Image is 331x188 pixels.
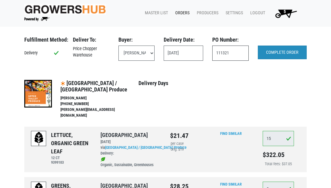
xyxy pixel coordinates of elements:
span: [GEOGRAPHIC_DATA] / [GEOGRAPHIC_DATA] Produce [60,80,127,93]
div: per case [170,141,184,147]
li: [PERSON_NAME] [60,95,138,101]
h4: Delivery Days [138,80,199,87]
a: Settings [221,7,245,19]
div: Organic, Sustainable, Greenhouses [101,156,161,168]
span: 5 [284,9,286,14]
h3: Buyer: [118,36,155,43]
div: $21.47 [170,131,184,141]
div: orig. $19 [170,147,184,152]
div: Price Chopper Warehouse [68,46,114,59]
img: leaf-e5c59151409436ccce96b2ca1b28e03c.png [101,157,105,162]
li: [PHONE_NUMBER] [60,101,138,107]
a: Find Similar [220,182,242,186]
img: original-fc7597fdc6adbb9d0e2ae620e786d1a2.jpg [24,4,106,15]
input: Qty [263,131,294,146]
h3: Deliver To: [73,36,109,43]
img: Cart [272,7,299,19]
h5: $322.05 [263,151,294,159]
a: [GEOGRAPHIC_DATA] [101,132,148,138]
a: 5 [268,7,302,19]
img: Powered by Big Wheelbarrow [24,17,49,21]
h6: 12 CT [51,156,91,160]
div: [DATE] [101,139,161,145]
a: Master List [140,7,170,19]
a: Logout [245,7,268,19]
a: Find Similar [220,131,242,136]
div: Total fees: $37.05 [263,161,294,167]
li: [PERSON_NAME][EMAIL_ADDRESS][DOMAIN_NAME] [60,107,138,118]
img: icon-17c1cd160ff821739f900b4391806256.png [60,81,65,86]
input: COMPLETE ORDER [258,46,307,60]
div: Delivery: [101,151,161,156]
input: Select Date [164,46,203,61]
a: Producers [192,7,221,19]
div: via [101,145,161,156]
h3: PO Number: [212,36,249,43]
a: [GEOGRAPHIC_DATA] / [GEOGRAPHIC_DATA] Produce [105,145,186,150]
img: placeholder-variety-43d6402dacf2d531de610a020419775a.svg [31,131,46,146]
h6: 9399103 [51,160,91,165]
h3: Delivery Date: [164,36,203,43]
a: Orders [170,7,192,19]
h3: Fulfillment Method: [24,36,64,43]
img: thumbnail-193ae0f64ec2a00c421216573b1a8b30.png [24,80,52,108]
div: LETTUCE, ORGANIC GREEN LEAF [51,131,91,156]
